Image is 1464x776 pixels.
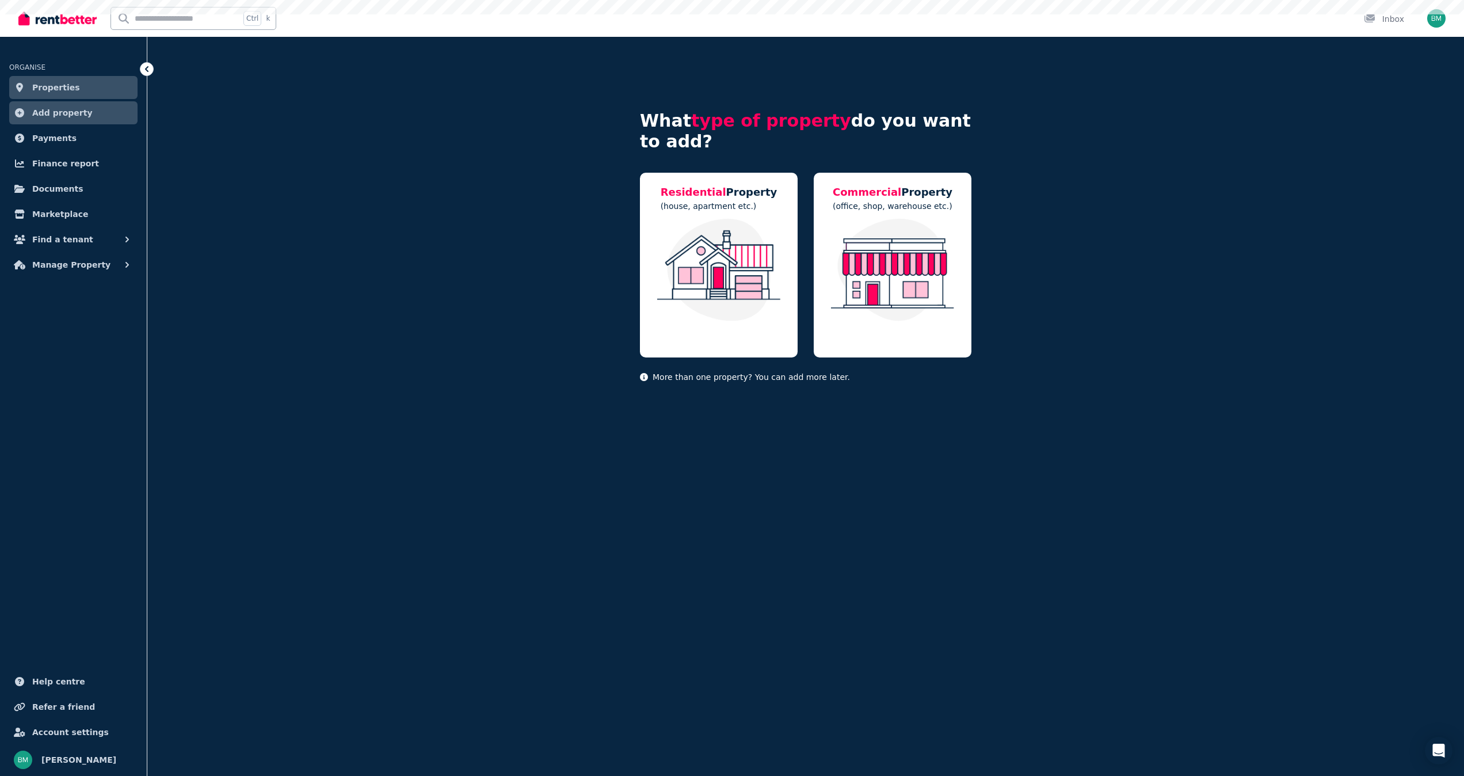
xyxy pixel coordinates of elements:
span: Account settings [32,725,109,739]
span: Commercial [833,186,901,198]
span: Add property [32,106,93,120]
h5: Property [661,184,777,200]
p: (house, apartment etc.) [661,200,777,212]
span: Marketplace [32,207,88,221]
span: Payments [32,131,77,145]
button: Manage Property [9,253,138,276]
span: Finance report [32,157,99,170]
span: Find a tenant [32,233,93,246]
h4: What do you want to add? [640,111,971,152]
a: Marketplace [9,203,138,226]
p: (office, shop, warehouse etc.) [833,200,952,212]
span: Residential [661,186,726,198]
img: Ben Mesisca [1427,9,1446,28]
a: Finance report [9,152,138,175]
a: Account settings [9,721,138,744]
span: Ctrl [243,11,261,26]
a: Add property [9,101,138,124]
a: Help centre [9,670,138,693]
a: Refer a friend [9,695,138,718]
span: Documents [32,182,83,196]
span: Refer a friend [32,700,95,714]
h5: Property [833,184,952,200]
div: Open Intercom Messenger [1425,737,1452,764]
img: RentBetter [18,10,97,27]
span: Help centre [32,675,85,688]
a: Documents [9,177,138,200]
span: Manage Property [32,258,110,272]
span: type of property [691,111,851,131]
div: Inbox [1364,13,1404,25]
button: Find a tenant [9,228,138,251]
img: Ben Mesisca [14,751,32,769]
span: k [266,14,270,23]
img: Commercial Property [825,219,960,321]
span: ORGANISE [9,63,45,71]
a: Payments [9,127,138,150]
p: More than one property? You can add more later. [640,371,971,383]
span: [PERSON_NAME] [41,753,116,767]
img: Residential Property [651,219,786,321]
a: Properties [9,76,138,99]
span: Properties [32,81,80,94]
